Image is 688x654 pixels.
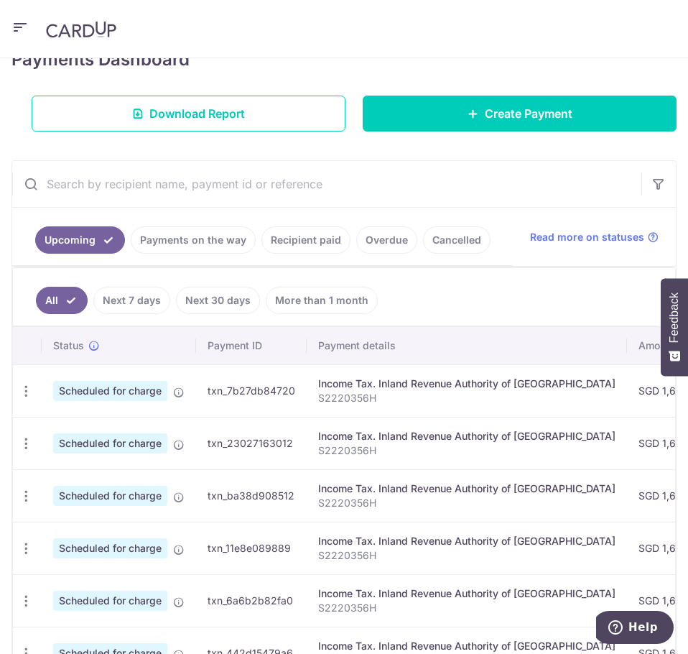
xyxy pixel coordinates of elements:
[307,327,627,364] th: Payment details
[661,278,688,376] button: Feedback - Show survey
[53,538,167,558] span: Scheduled for charge
[53,591,167,611] span: Scheduled for charge
[53,433,167,453] span: Scheduled for charge
[596,611,674,647] iframe: Opens a widget where you can find more information
[318,482,615,496] div: Income Tax. Inland Revenue Authority of [GEOGRAPHIC_DATA]
[53,486,167,506] span: Scheduled for charge
[35,226,125,254] a: Upcoming
[36,287,88,314] a: All
[149,105,245,122] span: Download Report
[12,161,641,207] input: Search by recipient name, payment id or reference
[530,230,644,244] span: Read more on statuses
[261,226,350,254] a: Recipient paid
[318,586,615,601] div: Income Tax. Inland Revenue Authority of [GEOGRAPHIC_DATA]
[32,96,345,132] a: Download Report
[318,429,615,443] div: Income Tax. Inland Revenue Authority of [GEOGRAPHIC_DATA]
[266,287,378,314] a: More than 1 month
[423,226,491,254] a: Cancelled
[11,47,190,73] h4: Payments Dashboard
[53,381,167,401] span: Scheduled for charge
[196,327,307,364] th: Payment ID
[318,534,615,548] div: Income Tax. Inland Revenue Authority of [GEOGRAPHIC_DATA]
[318,391,615,405] p: S2220356H
[318,496,615,510] p: S2220356H
[318,377,615,391] div: Income Tax. Inland Revenue Authority of [GEOGRAPHIC_DATA]
[196,417,307,469] td: txn_23027163012
[131,226,256,254] a: Payments on the way
[638,338,675,353] span: Amount
[318,548,615,563] p: S2220356H
[196,469,307,522] td: txn_ba38d908512
[93,287,170,314] a: Next 7 days
[176,287,260,314] a: Next 30 days
[196,522,307,574] td: txn_11e8e089889
[485,105,572,122] span: Create Payment
[46,21,116,38] img: CardUp
[318,601,615,615] p: S2220356H
[53,338,84,353] span: Status
[668,293,681,343] span: Feedback
[196,364,307,417] td: txn_7b27db84720
[363,96,677,132] a: Create Payment
[318,443,615,458] p: S2220356H
[530,230,659,244] a: Read more on statuses
[356,226,417,254] a: Overdue
[196,574,307,627] td: txn_6a6b2b82fa0
[318,639,615,653] div: Income Tax. Inland Revenue Authority of [GEOGRAPHIC_DATA]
